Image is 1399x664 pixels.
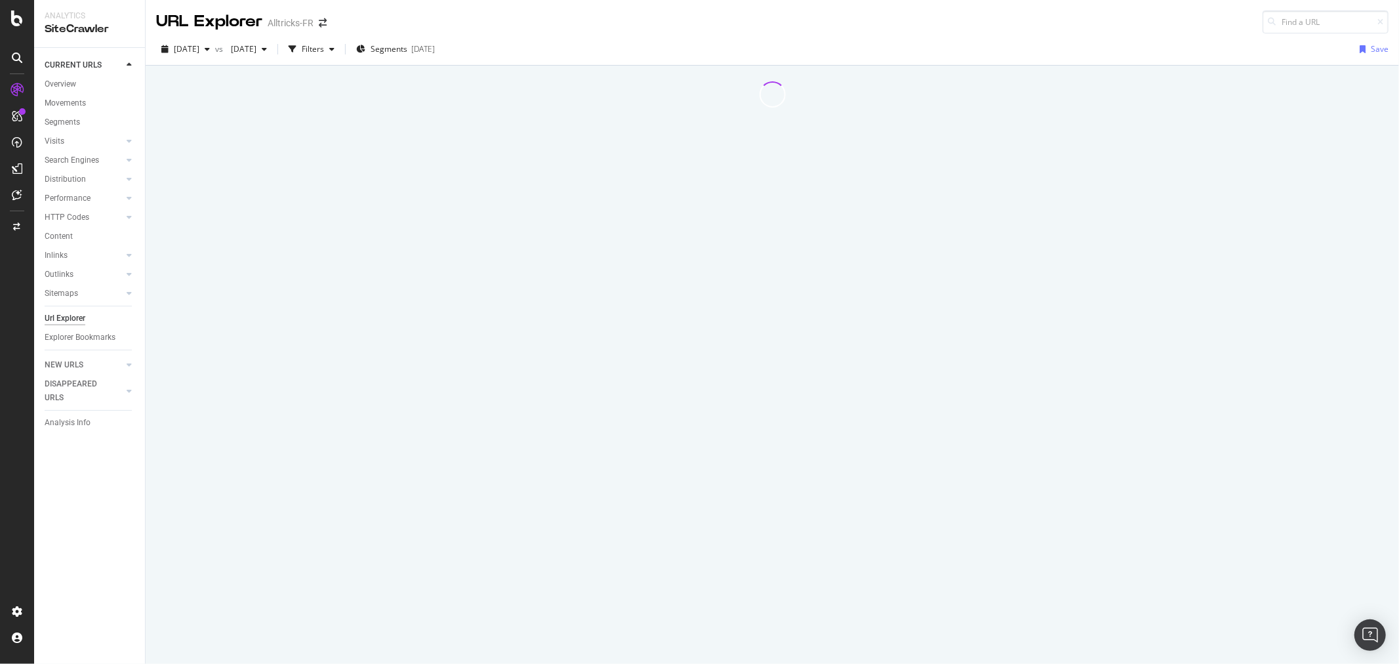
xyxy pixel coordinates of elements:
div: Content [45,230,73,243]
a: Inlinks [45,249,123,262]
button: Filters [283,39,340,60]
div: URL Explorer [156,10,262,33]
div: HTTP Codes [45,211,89,224]
button: Save [1354,39,1389,60]
a: Performance [45,192,123,205]
a: NEW URLS [45,358,123,372]
a: Outlinks [45,268,123,281]
a: Content [45,230,136,243]
a: HTTP Codes [45,211,123,224]
a: Overview [45,77,136,91]
div: arrow-right-arrow-left [319,18,327,28]
a: Url Explorer [45,312,136,325]
div: Analysis Info [45,416,91,430]
div: DISAPPEARED URLS [45,377,111,405]
div: Url Explorer [45,312,85,325]
a: DISAPPEARED URLS [45,377,123,405]
a: Segments [45,115,136,129]
span: Segments [371,43,407,54]
a: Movements [45,96,136,110]
div: Save [1371,43,1389,54]
div: Visits [45,135,64,148]
div: Segments [45,115,80,129]
div: Sitemaps [45,287,78,301]
button: [DATE] [156,39,215,60]
div: SiteCrawler [45,22,134,37]
a: Search Engines [45,154,123,167]
a: Sitemaps [45,287,123,301]
div: [DATE] [411,43,435,54]
div: Alltricks-FR [268,16,314,30]
div: NEW URLS [45,358,83,372]
a: Distribution [45,173,123,186]
span: 2025 Sep. 15th [174,43,199,54]
div: Movements [45,96,86,110]
span: 2025 Sep. 1st [226,43,256,54]
div: Overview [45,77,76,91]
input: Find a URL [1263,10,1389,33]
div: Open Intercom Messenger [1354,619,1386,651]
span: vs [215,43,226,54]
div: Explorer Bookmarks [45,331,115,344]
a: CURRENT URLS [45,58,123,72]
button: Segments[DATE] [351,39,440,60]
a: Visits [45,135,123,148]
div: Analytics [45,10,134,22]
div: Filters [302,43,324,54]
div: Outlinks [45,268,73,281]
div: Search Engines [45,154,99,167]
div: CURRENT URLS [45,58,102,72]
div: Inlinks [45,249,68,262]
div: Performance [45,192,91,205]
div: Distribution [45,173,86,186]
a: Analysis Info [45,416,136,430]
button: [DATE] [226,39,272,60]
a: Explorer Bookmarks [45,331,136,344]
